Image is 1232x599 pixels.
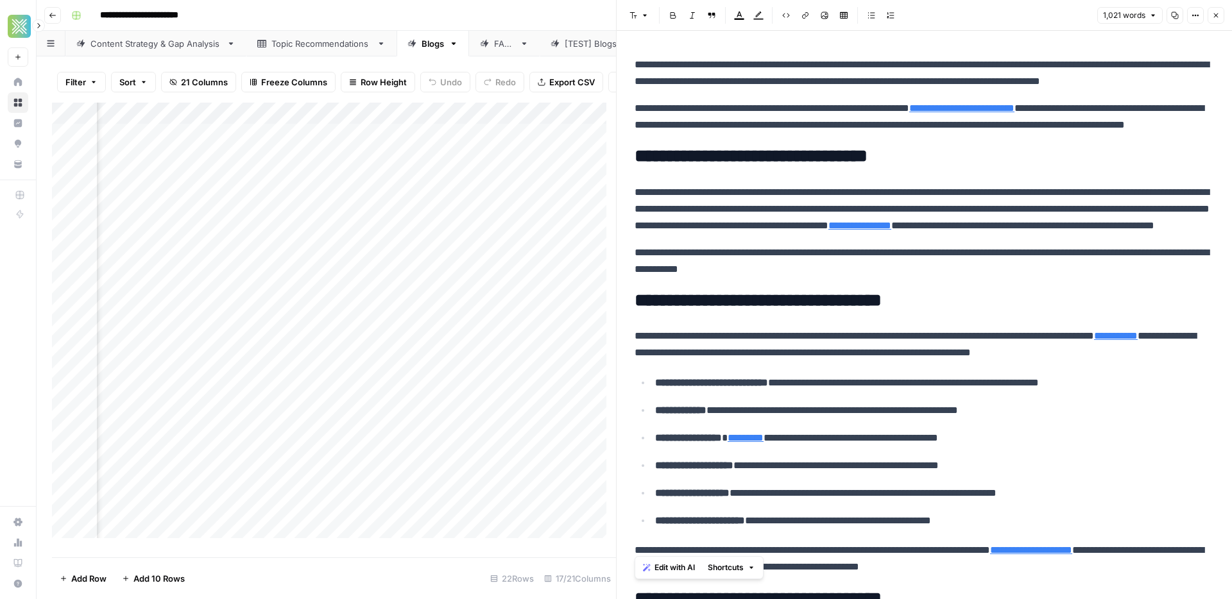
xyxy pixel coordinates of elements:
[1103,10,1145,21] span: 1,021 words
[65,76,86,89] span: Filter
[8,154,28,174] a: Your Data
[261,76,327,89] span: Freeze Columns
[540,31,642,56] a: [TEST] Blogs
[654,562,695,573] span: Edit with AI
[114,568,193,589] button: Add 10 Rows
[271,37,372,50] div: Topic Recommendations
[8,553,28,573] a: Learning Hub
[475,72,524,92] button: Redo
[8,15,31,38] img: Xponent21 Logo
[539,568,616,589] div: 17/21 Columns
[485,568,539,589] div: 22 Rows
[420,72,470,92] button: Undo
[8,113,28,133] a: Insights
[8,573,28,594] button: Help + Support
[161,72,236,92] button: 21 Columns
[361,76,407,89] span: Row Height
[8,10,28,42] button: Workspace: Xponent21
[565,37,617,50] div: [TEST] Blogs
[703,559,760,576] button: Shortcuts
[246,31,397,56] a: Topic Recommendations
[8,512,28,532] a: Settings
[469,31,540,56] a: FAQs
[708,562,744,573] span: Shortcuts
[181,76,228,89] span: 21 Columns
[90,37,221,50] div: Content Strategy & Gap Analysis
[8,532,28,553] a: Usage
[52,568,114,589] button: Add Row
[495,76,516,89] span: Redo
[65,31,246,56] a: Content Strategy & Gap Analysis
[422,37,444,50] div: Blogs
[440,76,462,89] span: Undo
[119,76,136,89] span: Sort
[133,572,185,585] span: Add 10 Rows
[8,72,28,92] a: Home
[1097,7,1163,24] button: 1,021 words
[8,133,28,154] a: Opportunities
[341,72,415,92] button: Row Height
[71,572,107,585] span: Add Row
[111,72,156,92] button: Sort
[529,72,603,92] button: Export CSV
[494,37,515,50] div: FAQs
[241,72,336,92] button: Freeze Columns
[57,72,106,92] button: Filter
[397,31,469,56] a: Blogs
[638,559,700,576] button: Edit with AI
[549,76,595,89] span: Export CSV
[8,92,28,113] a: Browse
